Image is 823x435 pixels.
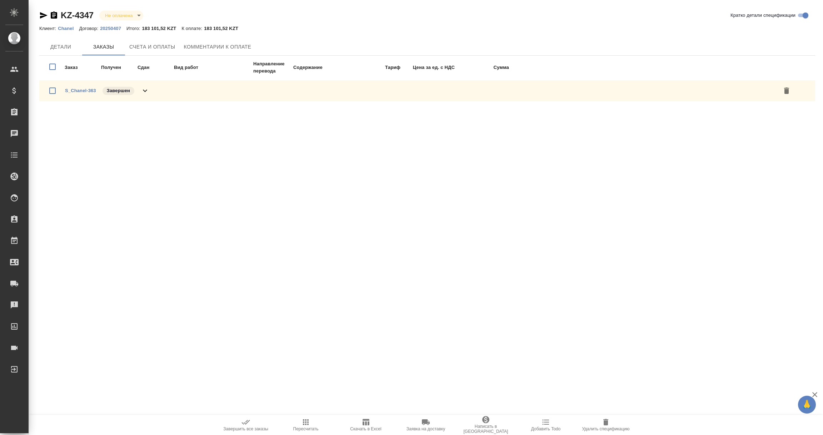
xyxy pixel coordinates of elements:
button: Не оплачена [103,12,135,19]
span: Заказы [86,42,121,51]
span: Кратко детали спецификации [730,12,795,19]
a: S_Chanel-363 [65,88,96,93]
td: Сдан [137,60,173,75]
div: Не оплачена [99,11,143,20]
span: Комментарии к оплате [184,42,251,51]
p: 20250407 [100,26,126,31]
button: 🙏 [798,396,816,414]
button: Скопировать ссылку для ЯМессенджера [39,11,48,20]
div: S_Chanel-363Завершен [39,80,815,101]
span: Детали [44,42,78,51]
td: Получен [101,60,136,75]
p: Итого: [126,26,142,31]
p: Завершен [107,87,130,94]
td: Направление перевода [253,60,292,75]
a: KZ-4347 [61,10,94,20]
p: 183 101,52 KZT [204,26,244,31]
a: 20250407 [100,25,126,31]
button: Скопировать ссылку [50,11,58,20]
p: К оплате: [181,26,204,31]
td: Заказ [64,60,100,75]
td: Сумма [456,60,509,75]
p: Договор: [79,26,100,31]
p: 183 101,52 KZT [142,26,182,31]
span: 🙏 [801,397,813,412]
span: Счета и оплаты [129,42,175,51]
a: Chanel [58,25,79,31]
td: Вид работ [174,60,252,75]
td: Цена за ед. с НДС [401,60,455,75]
td: Содержание [293,60,350,75]
td: Тариф [351,60,401,75]
p: Клиент: [39,26,58,31]
p: Chanel [58,26,79,31]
